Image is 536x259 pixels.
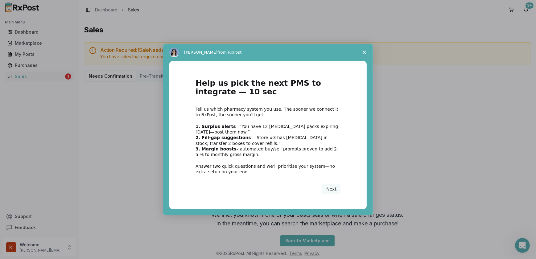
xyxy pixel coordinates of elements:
img: Profile image for Alice [169,47,179,57]
div: Tell us which pharmacy system you use. The sooner we connect it to RxPost, the sooner you’ll get: [196,106,340,117]
b: 3. Margin boosts [196,146,237,151]
span: [PERSON_NAME] [184,50,217,55]
span: Close survey [356,44,373,61]
div: – “You have 12 [MEDICAL_DATA] packs expiring [DATE]—post them now.” [196,124,340,135]
div: – automated buy/sell prompts proven to add 2-5 % to monthly gross margin. [196,146,340,157]
h1: Help us pick the next PMS to integrate — 10 sec [196,79,340,100]
span: from RxPost [217,50,241,55]
div: Answer two quick questions and we’ll prioritise your system—no extra setup on your end. [196,163,340,175]
b: 2. Fill-gap suggestions [196,135,251,140]
div: – “Store #3 has [MEDICAL_DATA] in stock; transfer 2 boxes to cover refills.” [196,135,340,146]
b: 1. Surplus alerts [196,124,236,129]
button: Next [322,184,340,194]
